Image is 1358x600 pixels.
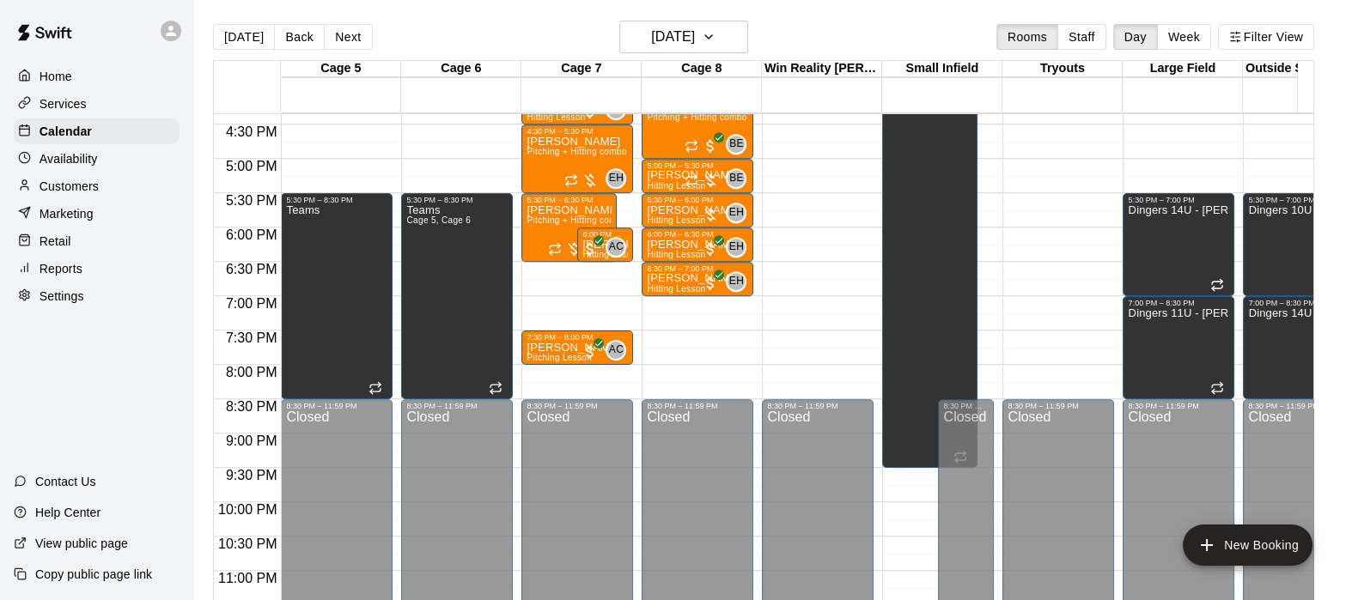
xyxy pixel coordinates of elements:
[527,147,626,156] span: Pitching + Hitting combo
[222,124,282,139] span: 4:30 PM
[214,536,281,551] span: 10:30 PM
[281,61,401,77] div: Cage 5
[1157,24,1211,50] button: Week
[943,402,989,410] div: 8:30 PM – 11:59 PM
[40,123,92,140] p: Calendar
[733,237,746,258] span: Eric Harrington
[1248,299,1349,307] div: 7:00 PM – 8:30 PM
[222,365,282,379] span: 8:00 PM
[1243,296,1355,399] div: 7:00 PM – 8:30 PM: Dingers 14U - Russo
[1113,24,1158,50] button: Day
[548,242,562,256] span: Recurring event
[14,201,180,227] a: Marketing
[324,24,372,50] button: Next
[14,173,180,199] div: Customers
[996,24,1058,50] button: Rooms
[1243,193,1355,296] div: 5:30 PM – 7:00 PM: Dingers 10U - Wilmot
[733,134,746,155] span: Brian Elkins
[222,330,282,345] span: 7:30 PM
[274,24,325,50] button: Back
[726,237,746,258] div: Eric Harrington
[401,193,513,399] div: 5:30 PM – 8:30 PM: Teams
[582,240,599,258] span: All customers have paid
[14,256,180,282] a: Reports
[40,178,99,195] p: Customers
[1128,299,1229,307] div: 7:00 PM – 8:30 PM
[35,535,128,552] p: View public page
[14,283,180,309] a: Settings
[733,203,746,223] span: Eric Harrington
[606,168,626,189] div: Eric Harrington
[702,240,719,258] span: All customers have paid
[564,173,578,187] span: Recurring event
[521,330,633,365] div: 7:30 PM – 8:00 PM: Riley Long
[40,233,71,250] p: Retail
[729,204,744,221] span: EH
[286,402,387,410] div: 8:30 PM – 11:59 PM
[1123,296,1234,399] div: 7:00 PM – 8:30 PM: Dingers 11U - Greg
[1218,24,1314,50] button: Filter View
[726,271,746,292] div: Eric Harrington
[14,64,180,89] a: Home
[214,502,281,517] span: 10:00 PM
[527,112,585,122] span: Hitting Lesson
[40,260,82,277] p: Reports
[612,168,626,189] span: Eric Harrington
[35,566,152,583] p: Copy public page link
[1123,193,1234,296] div: 5:30 PM – 7:00 PM: Dingers 14U - Steele
[733,271,746,292] span: Eric Harrington
[647,284,705,294] span: Hitting Lesson
[222,193,282,208] span: 5:30 PM
[642,262,753,296] div: 6:30 PM – 7:00 PM: Hitting Lesson
[606,340,626,361] div: Ashley Collier
[647,112,746,122] span: Pitching + Hitting combo
[729,239,744,256] span: EH
[40,68,72,85] p: Home
[1008,402,1109,410] div: 8:30 PM – 11:59 PM
[1002,61,1123,77] div: Tryouts
[642,90,753,159] div: 4:00 PM – 5:00 PM: Ty March
[642,193,753,227] div: 5:30 PM – 6:00 PM: Hitting Lesson
[702,275,719,292] span: All customers have paid
[1128,196,1229,204] div: 5:30 PM – 7:00 PM
[406,215,471,225] span: Cage 5, Cage 6
[40,205,94,222] p: Marketing
[213,24,275,50] button: [DATE]
[647,402,748,410] div: 8:30 PM – 11:59 PM
[14,146,180,172] a: Availability
[642,227,753,262] div: 6:00 PM – 6:30 PM: Hitting Lesson
[726,134,746,155] div: Brian Elkins
[521,124,633,193] div: 4:30 PM – 5:30 PM: Pitching + Hitting combo
[647,161,748,170] div: 5:00 PM – 5:30 PM
[726,203,746,223] div: Eric Harrington
[527,215,626,225] span: Pitching + Hitting combo
[14,228,180,254] div: Retail
[1123,61,1243,77] div: Large Field
[609,239,624,256] span: AC
[521,193,617,262] div: 5:30 PM – 6:30 PM: Colin Arnold
[527,333,628,342] div: 7:30 PM – 8:00 PM
[281,193,393,399] div: 5:30 PM – 8:30 PM: Teams
[1057,24,1106,50] button: Staff
[577,227,633,262] div: 6:00 PM – 6:30 PM: Halley White
[489,381,502,395] span: Recurring event
[286,196,387,204] div: 5:30 PM – 8:30 PM
[527,402,628,410] div: 8:30 PM – 11:59 PM
[609,342,624,359] span: AC
[40,288,84,305] p: Settings
[647,264,748,273] div: 6:30 PM – 7:00 PM
[527,127,628,136] div: 4:30 PM – 5:30 PM
[1248,196,1349,204] div: 5:30 PM – 7:00 PM
[1210,278,1224,292] span: Recurring event
[406,196,508,204] div: 5:30 PM – 8:30 PM
[14,118,180,144] a: Calendar
[14,91,180,117] a: Services
[733,168,746,189] span: Brian Elkins
[214,571,281,585] span: 11:00 PM
[606,237,626,258] div: Ashley Collier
